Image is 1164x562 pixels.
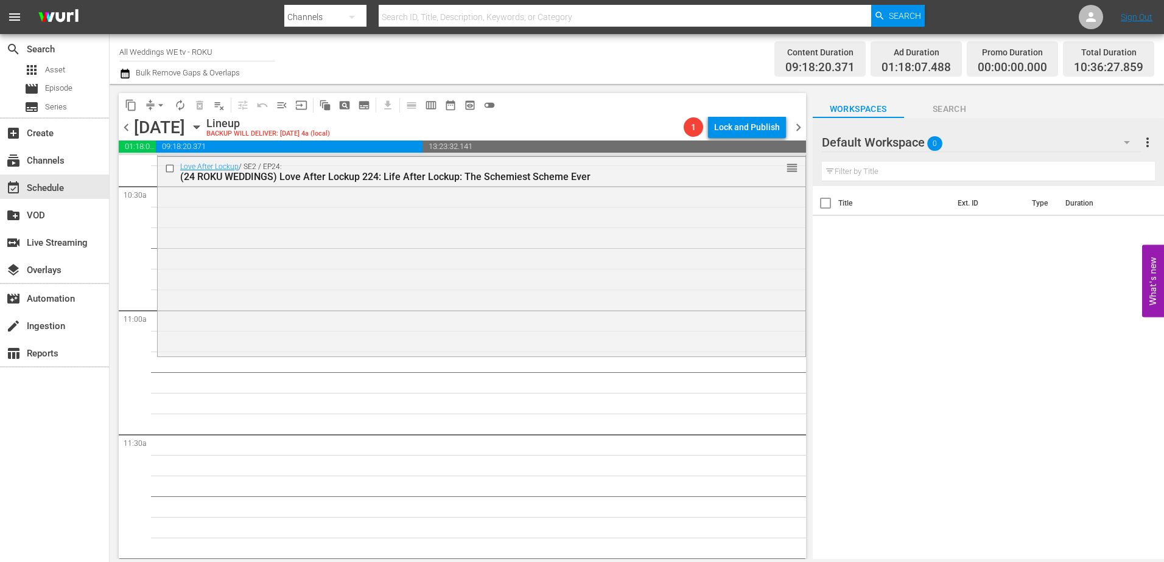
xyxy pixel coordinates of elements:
span: subtitles_outlined [358,99,370,111]
span: Automation [6,291,21,306]
span: Search [6,42,21,57]
span: 01:18:07.488 [119,140,156,153]
span: Episode [45,82,72,94]
span: 13:23:32.141 [422,140,806,153]
button: more_vert [1140,128,1155,157]
span: Reports [6,346,21,361]
span: Asset [45,64,65,76]
span: Select an event to delete [190,95,209,115]
span: Live Streaming [6,235,21,250]
span: 00:00:00.000 [978,61,1047,75]
span: calendar_view_week_outlined [425,99,437,111]
span: Loop Content [170,95,190,115]
a: Sign Out [1121,12,1152,22]
span: 1 [684,122,703,132]
span: Download as CSV [374,93,398,117]
span: more_vert [1140,135,1155,150]
span: 0 [927,131,942,156]
div: Default Workspace [822,125,1141,159]
span: menu [7,10,22,24]
span: content_copy [125,99,137,111]
span: Ingestion [6,319,21,333]
span: Week Calendar View [421,95,441,115]
div: Lineup [206,117,330,130]
span: reorder [786,161,798,175]
span: playlist_remove_outlined [213,99,225,111]
span: 24 hours Lineup View is OFF [480,95,499,115]
span: chevron_right [791,120,806,135]
span: 10:36:27.859 [1074,61,1143,75]
span: Search [904,102,995,117]
span: Day Calendar View [398,93,421,117]
span: Remove Gaps & Overlaps [141,95,170,115]
span: menu_open [276,99,288,111]
span: Bulk Remove Gaps & Overlaps [134,68,240,77]
span: Month Calendar View [441,95,460,115]
span: auto_awesome_motion_outlined [319,99,331,111]
span: date_range_outlined [444,99,457,111]
span: Create Search Block [335,95,354,115]
span: View Backup [460,95,480,115]
div: [DATE] [134,117,185,137]
span: Series [45,101,67,113]
span: Create [6,126,21,140]
span: Clear Lineup [209,95,229,115]
th: Ext. ID [950,186,1024,220]
button: Open Feedback Widget [1142,245,1164,317]
span: compress [144,99,156,111]
th: Title [838,186,951,220]
button: Search [871,5,925,27]
button: Lock and Publish [708,116,786,138]
span: 09:18:20.371 [785,61,855,75]
div: Total Duration [1074,44,1143,61]
th: Type [1025,186,1058,220]
span: Fill episodes with ad slates [272,95,292,115]
span: input [295,99,307,111]
span: 01:18:07.488 [882,61,951,75]
img: ans4CAIJ8jUAAAAAAAAAAAAAAAAAAAAAAAAgQb4GAAAAAAAAAAAAAAAAAAAAAAAAJMjXAAAAAAAAAAAAAAAAAAAAAAAAgAT5G... [29,3,88,32]
span: Copy Lineup [121,95,141,115]
span: pageview_outlined [338,99,351,111]
a: Love After Lockup [180,162,239,171]
span: Asset [24,63,39,77]
span: Schedule [6,181,21,195]
div: (24 ROKU WEDDINGS) Love After Lockup 224: Life After Lockup: The Schemiest Scheme Ever [180,171,737,182]
span: Update Metadata from Key Asset [292,95,311,115]
span: chevron_left [119,120,134,135]
span: Create Series Block [354,95,374,115]
div: / SE2 / EP24: [180,162,737,182]
span: Series [24,100,39,114]
span: Channels [6,153,21,168]
span: Revert to Primary Episode [253,95,272,115]
span: VOD [6,208,21,223]
th: Duration [1058,186,1131,220]
div: Ad Duration [882,44,951,61]
span: Workspaces [813,102,904,117]
span: Episode [24,82,39,96]
div: Promo Duration [978,44,1047,61]
span: 09:18:20.371 [156,140,422,153]
div: BACKUP WILL DELIVER: [DATE] 4a (local) [206,130,330,138]
div: Lock and Publish [714,116,780,138]
span: Search [889,5,921,27]
div: Content Duration [785,44,855,61]
span: Overlays [6,263,21,277]
span: Customize Events [229,93,253,117]
span: arrow_drop_down [155,99,167,111]
span: Refresh All Search Blocks [311,93,335,117]
button: reorder [786,161,798,173]
span: autorenew_outlined [174,99,186,111]
span: preview_outlined [464,99,476,111]
span: toggle_off [483,99,496,111]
